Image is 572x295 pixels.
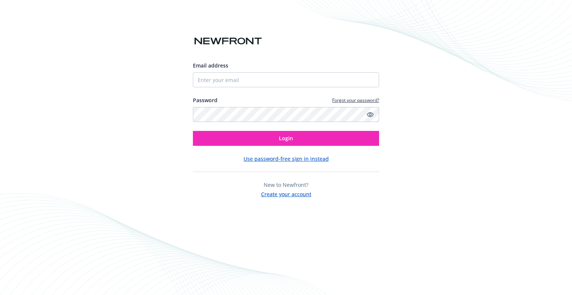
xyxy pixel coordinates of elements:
[193,96,217,104] label: Password
[193,62,228,69] span: Email address
[366,110,375,119] a: Show password
[264,181,308,188] span: New to Newfront?
[193,35,263,48] img: Newfront logo
[193,131,379,146] button: Login
[332,97,379,103] a: Forgot your password?
[193,107,379,122] input: Enter your password
[279,135,293,142] span: Login
[193,72,379,87] input: Enter your email
[261,189,311,198] button: Create your account
[244,155,329,163] button: Use password-free sign in instead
